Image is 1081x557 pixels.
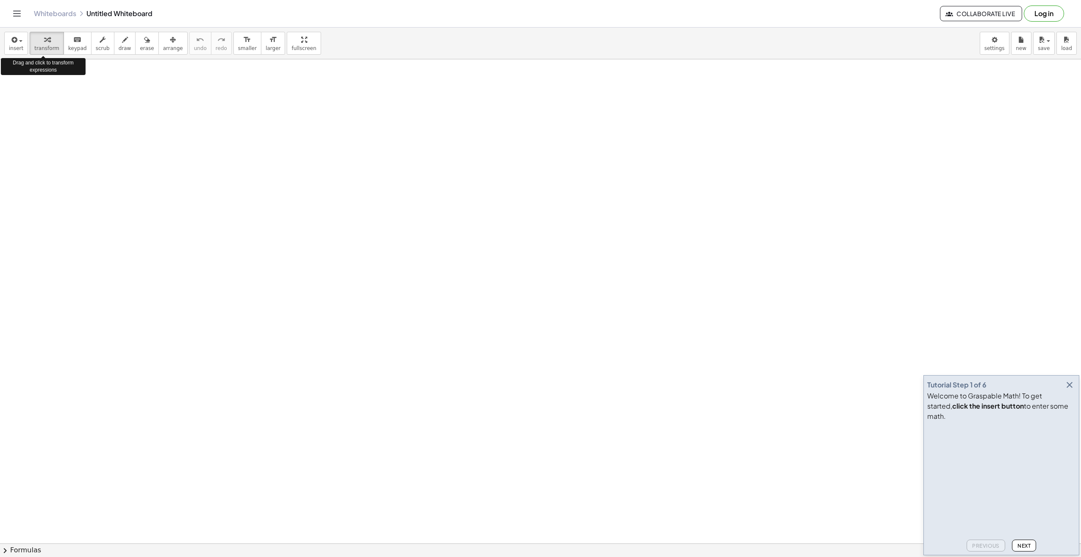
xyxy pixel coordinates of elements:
[233,32,261,55] button: format_sizesmaller
[158,32,188,55] button: arrange
[291,45,316,51] span: fullscreen
[1056,32,1077,55] button: load
[68,45,87,51] span: keypad
[952,401,1024,410] b: click the insert button
[140,45,154,51] span: erase
[1033,32,1055,55] button: save
[135,32,158,55] button: erase
[261,32,285,55] button: format_sizelarger
[9,45,23,51] span: insert
[1017,543,1031,549] span: Next
[927,391,1075,421] div: Welcome to Graspable Math! To get started, to enter some math.
[1038,45,1050,51] span: save
[196,35,204,45] i: undo
[984,45,1005,51] span: settings
[10,7,24,20] button: Toggle navigation
[216,45,227,51] span: redo
[269,35,277,45] i: format_size
[189,32,211,55] button: undoundo
[287,32,321,55] button: fullscreen
[34,45,59,51] span: transform
[119,45,131,51] span: draw
[1,58,86,75] div: Drag and click to transform expressions
[96,45,110,51] span: scrub
[73,35,81,45] i: keyboard
[64,32,91,55] button: keyboardkeypad
[947,10,1015,17] span: Collaborate Live
[940,6,1022,21] button: Collaborate Live
[243,35,251,45] i: format_size
[266,45,280,51] span: larger
[1012,540,1036,551] button: Next
[114,32,136,55] button: draw
[4,32,28,55] button: insert
[163,45,183,51] span: arrange
[1011,32,1031,55] button: new
[211,32,232,55] button: redoredo
[194,45,207,51] span: undo
[980,32,1009,55] button: settings
[217,35,225,45] i: redo
[91,32,114,55] button: scrub
[238,45,257,51] span: smaller
[1061,45,1072,51] span: load
[927,380,987,390] div: Tutorial Step 1 of 6
[30,32,64,55] button: transform
[1016,45,1026,51] span: new
[34,9,76,18] a: Whiteboards
[1024,6,1064,22] button: Log in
